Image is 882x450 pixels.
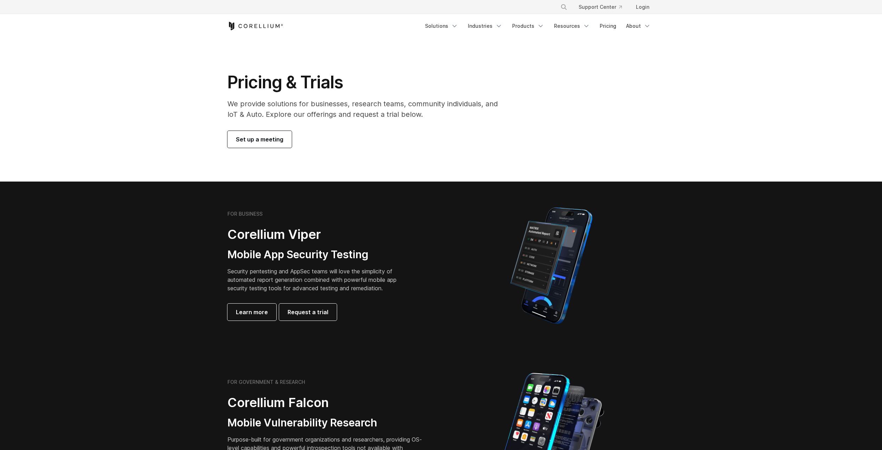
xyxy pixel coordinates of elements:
[227,416,424,430] h3: Mobile Vulnerability Research
[227,227,407,242] h2: Corellium Viper
[227,395,424,411] h2: Corellium Falcon
[622,20,655,32] a: About
[573,1,627,13] a: Support Center
[288,308,328,316] span: Request a trial
[595,20,620,32] a: Pricing
[227,211,263,217] h6: FOR BUSINESS
[464,20,507,32] a: Industries
[227,131,292,148] a: Set up a meeting
[421,20,462,32] a: Solutions
[550,20,594,32] a: Resources
[227,22,283,30] a: Corellium Home
[227,379,305,385] h6: FOR GOVERNMENT & RESEARCH
[630,1,655,13] a: Login
[236,135,283,144] span: Set up a meeting
[227,304,276,321] a: Learn more
[279,304,337,321] a: Request a trial
[227,99,508,120] p: We provide solutions for businesses, research teams, community individuals, and IoT & Auto. Explo...
[552,1,655,13] div: Navigation Menu
[227,248,407,261] h3: Mobile App Security Testing
[236,308,268,316] span: Learn more
[227,72,508,93] h1: Pricing & Trials
[558,1,570,13] button: Search
[227,267,407,292] p: Security pentesting and AppSec teams will love the simplicity of automated report generation comb...
[498,204,604,327] img: Corellium MATRIX automated report on iPhone showing app vulnerability test results across securit...
[421,20,655,32] div: Navigation Menu
[508,20,548,32] a: Products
